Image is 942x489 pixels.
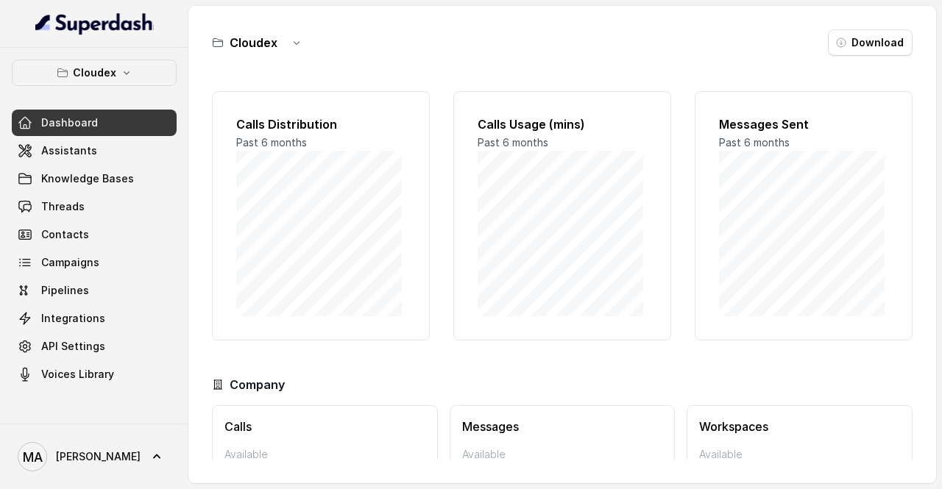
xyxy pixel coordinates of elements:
img: light.svg [35,12,154,35]
span: Voices Library [41,367,114,382]
p: Available [699,447,900,462]
h3: Cloudex [230,34,277,51]
a: Contacts [12,221,177,248]
p: Cloudex [73,64,116,82]
a: Threads [12,193,177,220]
span: Contacts [41,227,89,242]
h2: Calls Usage (mins) [478,115,647,133]
a: Voices Library [12,361,177,388]
h2: Messages Sent [719,115,888,133]
span: Pipelines [41,283,89,298]
a: API Settings [12,333,177,360]
span: Integrations [41,311,105,326]
button: Download [828,29,913,56]
span: Knowledge Bases [41,171,134,186]
a: [PERSON_NAME] [12,436,177,477]
a: Assistants [12,138,177,164]
button: Cloudex [12,60,177,86]
h3: Calls [224,418,425,435]
p: Available [224,447,425,462]
a: Knowledge Bases [12,165,177,192]
span: Dashboard [41,115,98,130]
p: Available [462,447,663,462]
span: Assistants [41,143,97,158]
h3: Workspaces [699,418,900,435]
span: API Settings [41,339,105,354]
span: Campaigns [41,255,99,270]
h2: Calls Distribution [236,115,406,133]
a: Integrations [12,305,177,332]
span: Past 6 months [478,136,548,149]
a: Dashboard [12,110,177,136]
h3: Company [230,376,285,393]
text: MA [23,449,43,465]
span: Past 6 months [236,136,307,149]
span: [PERSON_NAME] [56,449,141,464]
a: Campaigns [12,249,177,276]
h3: Messages [462,418,663,435]
a: Pipelines [12,277,177,304]
span: Past 6 months [719,136,790,149]
span: Threads [41,199,85,214]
